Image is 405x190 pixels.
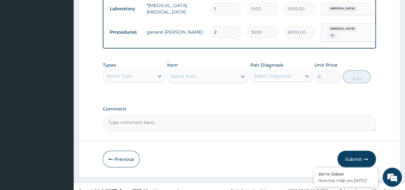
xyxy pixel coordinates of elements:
[107,26,143,38] td: Procedures
[343,70,370,83] button: Add
[337,151,376,167] button: Submit
[314,62,337,68] label: Unit Price
[103,151,140,167] button: Previous
[3,124,122,146] textarea: Type your message and hit 'Enter'
[327,32,337,39] span: + 2
[327,5,357,12] span: [MEDICAL_DATA]
[250,62,283,68] label: Pair Diagnosis
[143,26,207,38] td: general [PERSON_NAME]
[37,55,88,120] span: We're online!
[254,73,291,79] div: Select Diagnosis
[319,178,373,183] p: How may I help you today?
[12,32,26,48] img: d_794563401_company_1708531726252_794563401
[319,171,373,177] div: We're Online!
[106,73,132,79] div: Select Type
[327,26,357,32] span: [MEDICAL_DATA]
[167,62,178,68] label: Item
[33,36,108,44] div: Chat with us now
[103,62,116,68] label: Types
[103,106,376,112] label: Comment
[107,3,143,15] td: Laboratory
[105,3,120,19] div: Minimize live chat window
